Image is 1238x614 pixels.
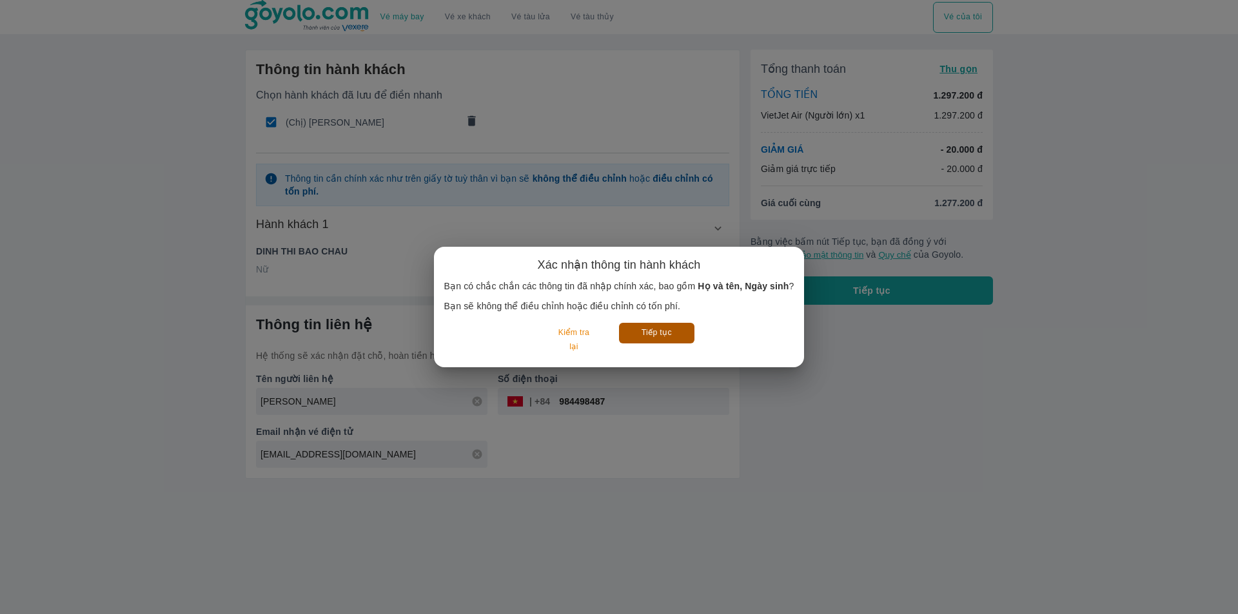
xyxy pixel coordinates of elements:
p: Bạn sẽ không thể điều chỉnh hoặc điều chỉnh có tốn phí. [444,300,794,312]
button: Tiếp tục [619,323,694,343]
button: Kiểm tra lại [544,323,604,357]
p: Bạn có chắc chắn các thông tin đã nhập chính xác, bao gồm ? [444,280,794,293]
h6: Xác nhận thông tin hành khách [538,257,701,273]
b: Họ và tên, Ngày sinh [698,281,789,291]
